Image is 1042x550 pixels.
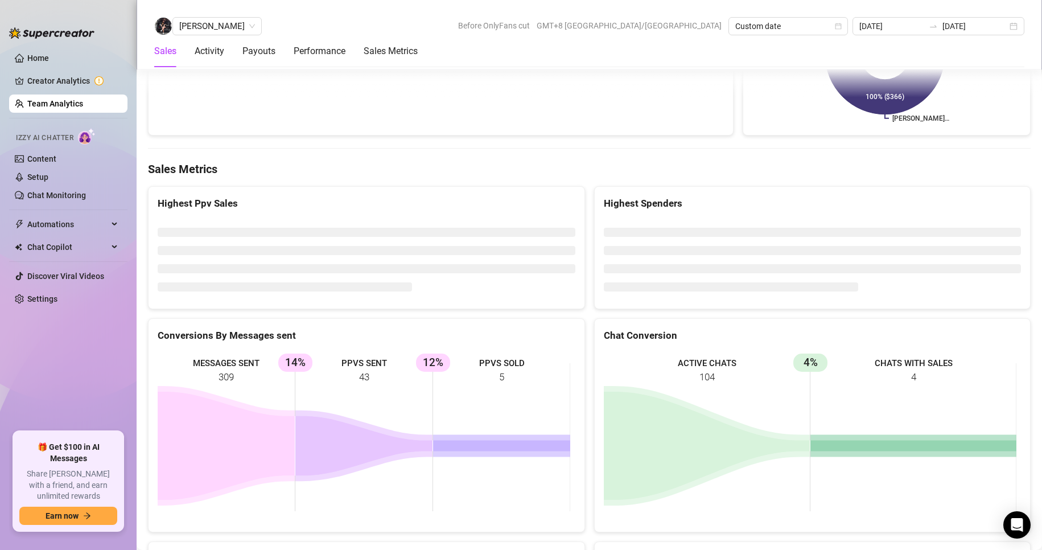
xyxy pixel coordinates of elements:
[27,154,56,163] a: Content
[735,18,841,35] span: Custom date
[195,44,224,58] div: Activity
[27,191,86,200] a: Chat Monitoring
[19,507,117,525] button: Earn nowarrow-right
[27,215,108,233] span: Automations
[929,22,938,31] span: swap-right
[27,272,104,281] a: Discover Viral Videos
[859,20,924,32] input: Start date
[27,72,118,90] a: Creator Analytics exclamation-circle
[294,44,345,58] div: Performance
[458,17,530,34] span: Before OnlyFans cut
[27,99,83,108] a: Team Analytics
[16,133,73,143] span: Izzy AI Chatter
[155,18,172,35] img: Arianna Aguilar
[15,220,24,229] span: thunderbolt
[15,243,22,251] img: Chat Copilot
[892,114,949,122] text: [PERSON_NAME]…
[364,44,418,58] div: Sales Metrics
[78,128,96,145] img: AI Chatter
[835,23,842,30] span: calendar
[27,294,57,303] a: Settings
[19,442,117,464] span: 🎁 Get $100 in AI Messages
[158,196,575,211] div: Highest Ppv Sales
[27,238,108,256] span: Chat Copilot
[148,161,217,177] h4: Sales Metrics
[46,511,79,520] span: Earn now
[929,22,938,31] span: to
[604,328,1022,343] div: Chat Conversion
[942,20,1007,32] input: End date
[83,512,91,520] span: arrow-right
[27,173,48,182] a: Setup
[1003,511,1031,539] div: Open Intercom Messenger
[27,54,49,63] a: Home
[537,17,722,34] span: GMT+8 [GEOGRAPHIC_DATA]/[GEOGRAPHIC_DATA]
[179,18,255,35] span: Arianna Aguilar
[158,328,575,343] div: Conversions By Messages sent
[154,44,176,58] div: Sales
[19,469,117,502] span: Share [PERSON_NAME] with a friend, and earn unlimited rewards
[604,196,1022,211] div: Highest Spenders
[242,44,275,58] div: Payouts
[9,27,94,39] img: logo-BBDzfeDw.svg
